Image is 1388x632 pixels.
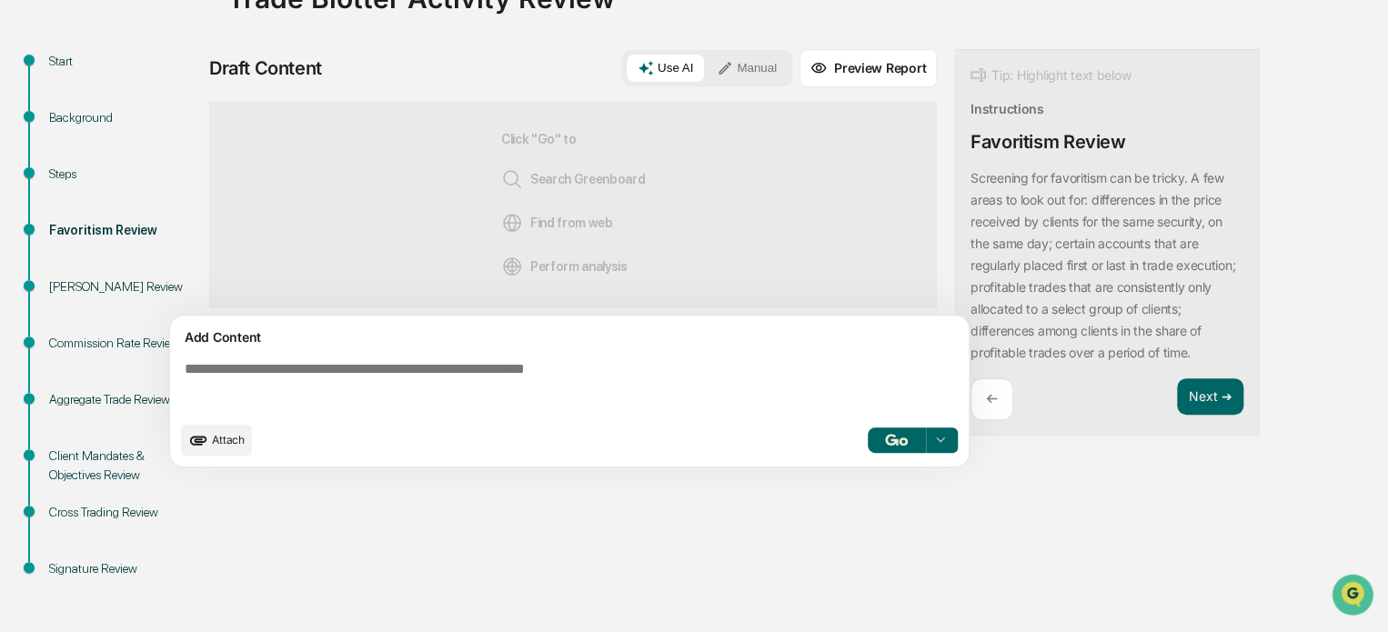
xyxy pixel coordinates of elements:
[11,256,122,289] a: 🔎Data Lookup
[501,212,613,234] span: Find from web
[971,170,1235,360] p: Screening for favoritism can be tricky. A few areas to look out for: differences in the price rec...
[18,139,51,172] img: 1746055101610-c473b297-6a78-478c-a979-82029cc54cd1
[49,277,198,296] div: [PERSON_NAME] Review
[18,266,33,280] div: 🔎
[706,55,788,82] button: Manual
[49,559,198,578] div: Signature Review
[36,229,117,247] span: Preclearance
[971,65,1131,86] div: Tip: Highlight text below
[132,231,146,246] div: 🗄️
[627,55,704,82] button: Use AI
[181,425,252,456] button: upload document
[49,446,198,485] div: Client Mandates & Objectives Review
[501,168,646,190] span: Search Greenboard
[49,221,198,240] div: Favoritism Review
[62,139,298,157] div: Start new chat
[181,326,958,348] div: Add Content
[1177,378,1243,416] button: Next ➔
[1330,572,1379,621] iframe: Open customer support
[501,168,523,190] img: Search
[49,52,198,71] div: Start
[986,390,998,407] p: ←
[501,256,628,277] span: Perform analysis
[49,108,198,127] div: Background
[49,334,198,353] div: Commission Rate Review
[18,231,33,246] div: 🖐️
[49,390,198,409] div: Aggregate Trade Review
[36,264,115,282] span: Data Lookup
[49,165,198,184] div: Steps
[971,101,1044,116] div: Instructions
[800,49,937,87] button: Preview Report
[125,222,233,255] a: 🗄️Attestations
[18,38,331,67] p: How can we help?
[209,57,322,79] div: Draft Content
[181,308,220,322] span: Pylon
[11,222,125,255] a: 🖐️Preclearance
[971,131,1125,153] div: Favoritism Review
[885,434,907,446] img: Go
[501,212,523,234] img: Web
[501,132,646,277] div: Click "Go" to
[62,157,230,172] div: We're available if you need us!
[501,256,523,277] img: Analysis
[309,145,331,166] button: Start new chat
[868,427,926,453] button: Go
[128,307,220,322] a: Powered byPylon
[212,433,245,446] span: Attach
[150,229,226,247] span: Attestations
[49,503,198,522] div: Cross Trading Review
